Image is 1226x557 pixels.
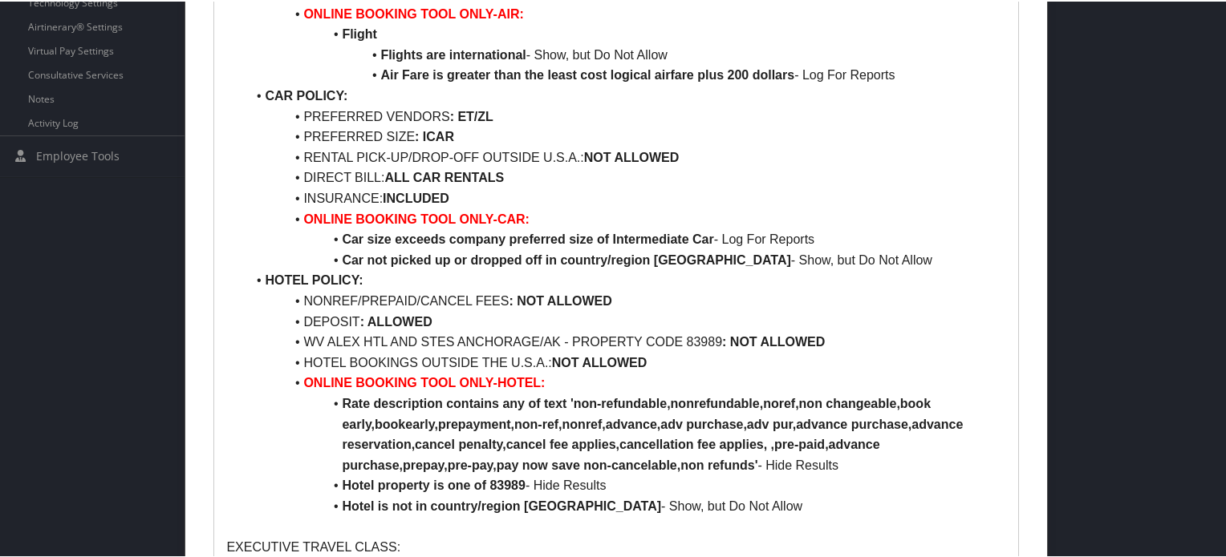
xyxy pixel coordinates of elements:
[246,43,1005,64] li: - Show, but Do Not Allow
[722,333,825,347] strong: : NOT ALLOWED
[246,166,1005,187] li: DIRECT BILL:
[509,293,611,306] strong: : NOT ALLOWED
[226,535,1005,556] p: EXECUTIVE TRAVEL CLASS:
[384,169,504,183] strong: ALL CAR RENTALS
[246,105,1005,126] li: PREFERRED VENDORS
[303,211,530,224] strong: ONLINE BOOKING TOOL ONLY-CAR:
[246,474,1005,494] li: - Hide Results
[303,374,545,388] strong: ONLINE BOOKING TOOL ONLY-HOTEL:
[265,272,363,285] strong: HOTEL POLICY:
[360,313,432,327] strong: : ALLOWED
[246,146,1005,167] li: RENTAL PICK-UP/DROP-OFF OUTSIDE U.S.A.:
[246,494,1005,515] li: - Show, but Do Not Allow
[246,351,1005,372] li: HOTEL BOOKINGS OUTSIDE THE U.S.A.:
[552,354,648,368] strong: NOT ALLOWED
[383,190,449,204] strong: INCLUDED
[246,289,1005,310] li: NONREF/PREPAID/CANCEL FEES
[246,392,1005,474] li: - Hide Results
[450,108,493,122] strong: : ET/ZL
[342,498,661,511] strong: Hotel is not in country/region [GEOGRAPHIC_DATA]
[584,149,680,163] strong: NOT ALLOWED
[246,228,1005,248] li: - Log For Reports
[246,63,1005,84] li: - Log For Reports
[246,248,1005,269] li: - Show, but Do Not Allow
[303,6,523,19] strong: ONLINE BOOKING TOOL ONLY-AIR:
[246,310,1005,331] li: DEPOSIT
[342,477,526,490] strong: Hotel property is one of 83989
[265,87,347,101] strong: CAR POLICY:
[342,395,966,470] strong: Rate description contains any of text 'non-refundable,nonrefundable,noref,non changeable,book ear...
[342,231,713,244] strong: Car size exceeds company preferred size of Intermediate Car
[342,252,790,265] strong: Car not picked up or dropped off in country/region [GEOGRAPHIC_DATA]
[380,46,526,60] strong: Flights are international
[415,128,454,142] strong: : ICAR
[246,187,1005,208] li: INSURANCE:
[246,330,1005,351] li: WV ALEX HTL AND STES ANCHORAGE/AK - PROPERTY CODE 83989
[246,125,1005,146] li: PREFERRED SIZE
[342,26,377,39] strong: Flight
[380,67,794,80] strong: Air Fare is greater than the least cost logical airfare plus 200 dollars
